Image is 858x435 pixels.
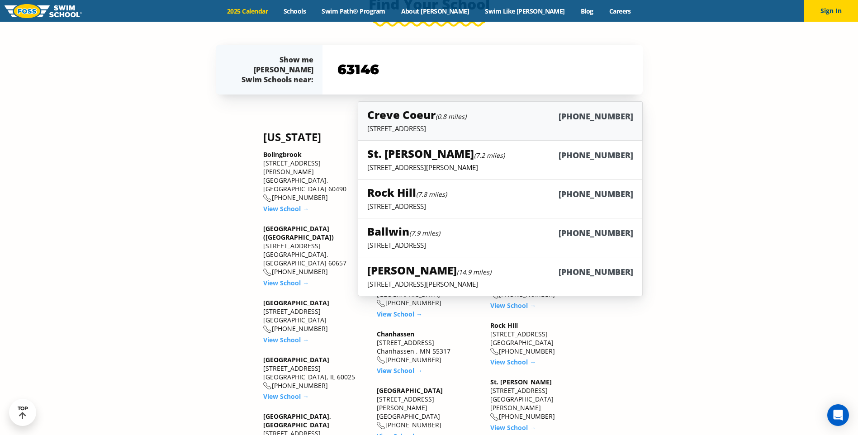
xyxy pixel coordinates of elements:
a: Swim Path® Program [314,7,393,15]
a: [GEOGRAPHIC_DATA] [263,298,329,307]
a: About [PERSON_NAME] [393,7,477,15]
h5: St. [PERSON_NAME] [367,146,505,161]
small: (14.9 miles) [457,268,491,276]
a: Schools [276,7,314,15]
a: [PERSON_NAME](14.9 miles)[PHONE_NUMBER][STREET_ADDRESS][PERSON_NAME] [358,257,642,296]
a: View School → [490,423,536,432]
h6: [PHONE_NUMBER] [559,150,633,161]
h5: Ballwin [367,224,440,239]
small: (7.2 miles) [474,151,505,160]
h5: Rock Hill [367,185,447,200]
a: View School → [263,336,309,344]
div: [STREET_ADDRESS] [GEOGRAPHIC_DATA] [PHONE_NUMBER] [263,298,368,333]
a: Swim Like [PERSON_NAME] [477,7,573,15]
img: location-phone-o-icon.svg [263,382,272,390]
p: [STREET_ADDRESS][PERSON_NAME] [367,163,633,172]
div: Show me [PERSON_NAME] Swim Schools near: [234,55,313,85]
div: TOP [18,406,28,420]
img: FOSS Swim School Logo [5,4,82,18]
a: Blog [573,7,601,15]
a: View School → [377,310,422,318]
a: Careers [601,7,639,15]
a: View School → [263,392,309,401]
h6: [PHONE_NUMBER] [559,111,633,122]
div: Open Intercom Messenger [827,404,849,426]
p: [STREET_ADDRESS][PERSON_NAME] [367,279,633,288]
a: Rock Hill(7.8 miles)[PHONE_NUMBER][STREET_ADDRESS] [358,179,642,218]
a: [GEOGRAPHIC_DATA], [GEOGRAPHIC_DATA] [263,412,331,429]
p: [STREET_ADDRESS] [367,202,633,211]
img: location-phone-o-icon.svg [490,348,499,355]
p: [STREET_ADDRESS] [367,124,633,133]
h5: [PERSON_NAME] [367,263,491,278]
a: Creve Coeur(0.8 miles)[PHONE_NUMBER][STREET_ADDRESS] [358,101,642,141]
a: [GEOGRAPHIC_DATA] [263,355,329,364]
div: [STREET_ADDRESS] [GEOGRAPHIC_DATA] [PHONE_NUMBER] [490,321,595,356]
a: Chanhassen [377,330,414,338]
small: (7.9 miles) [409,229,440,237]
small: (7.8 miles) [416,190,447,199]
h6: [PHONE_NUMBER] [559,227,633,239]
h6: [PHONE_NUMBER] [559,189,633,200]
img: location-phone-o-icon.svg [377,422,385,430]
img: location-phone-o-icon.svg [377,300,385,307]
a: St. [PERSON_NAME] [490,378,552,386]
input: YOUR ZIP CODE [335,57,630,83]
a: View School → [377,366,422,375]
a: Ballwin(7.9 miles)[PHONE_NUMBER][STREET_ADDRESS] [358,218,642,257]
img: location-phone-o-icon.svg [263,326,272,333]
a: 2025 Calendar [219,7,276,15]
a: View School → [490,301,536,310]
a: Rock Hill [490,321,518,330]
img: location-phone-o-icon.svg [490,413,499,421]
div: [STREET_ADDRESS] [GEOGRAPHIC_DATA], IL 60025 [PHONE_NUMBER] [263,355,368,390]
img: location-phone-o-icon.svg [377,356,385,364]
h5: Creve Coeur [367,107,466,122]
div: [STREET_ADDRESS] [GEOGRAPHIC_DATA][PERSON_NAME] [PHONE_NUMBER] [490,378,595,421]
a: [GEOGRAPHIC_DATA] [377,386,443,395]
small: (0.8 miles) [436,112,466,121]
a: View School → [490,358,536,366]
div: [STREET_ADDRESS] Chanhassen , MN 55317 [PHONE_NUMBER] [377,330,481,364]
a: St. [PERSON_NAME](7.2 miles)[PHONE_NUMBER][STREET_ADDRESS][PERSON_NAME] [358,140,642,180]
p: [STREET_ADDRESS] [367,241,633,250]
div: [STREET_ADDRESS][PERSON_NAME] [GEOGRAPHIC_DATA] [PHONE_NUMBER] [377,386,481,430]
h6: [PHONE_NUMBER] [559,266,633,278]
